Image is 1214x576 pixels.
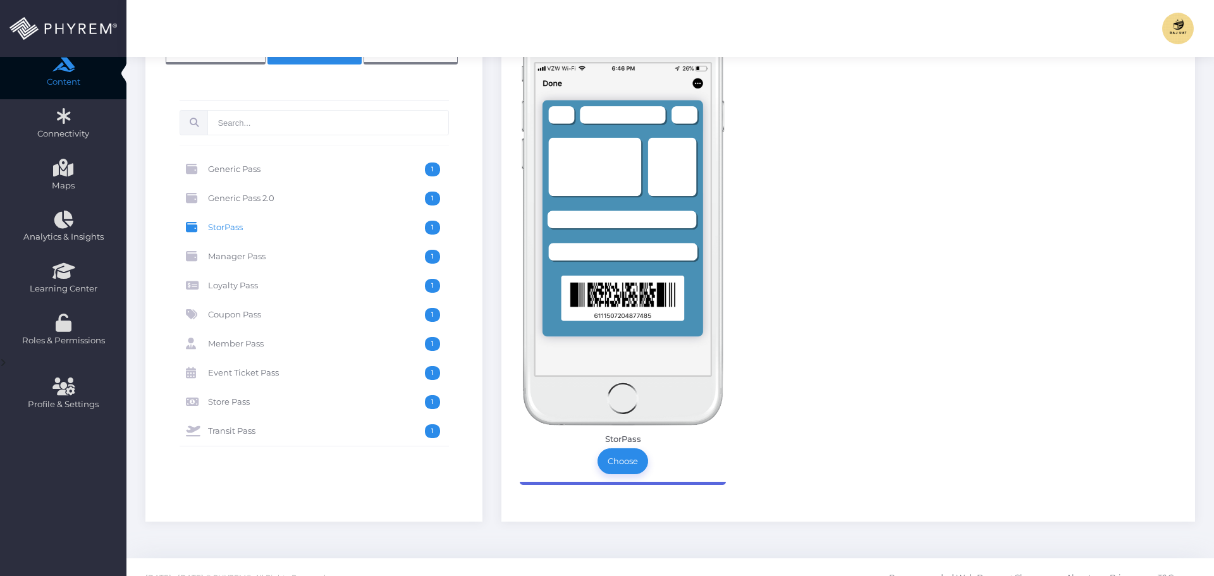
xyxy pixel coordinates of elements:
[52,180,75,192] span: Maps
[8,334,118,347] span: Roles & Permissions
[425,424,441,438] span: 1
[28,398,99,411] span: Profile & Settings
[425,192,441,205] span: 1
[180,300,449,329] a: Coupon Pass 1
[538,434,708,444] h6: StorPass
[208,162,425,176] span: Generic Pass
[208,279,425,293] span: Loyalty Pass
[425,221,441,235] span: 1
[425,279,441,293] span: 1
[180,358,449,388] a: Event Ticket Pass 1
[425,366,441,380] span: 1
[8,283,118,295] span: Learning Center
[208,366,425,380] span: Event Ticket Pass
[180,242,449,271] a: Manager Pass 1
[180,417,449,446] a: Transit Pass 1
[425,162,441,176] span: 1
[598,448,648,474] a: Choose
[180,155,449,184] a: Generic Pass 1
[180,213,449,242] a: StorPass 1
[180,388,449,417] a: Store Pass 1
[8,128,118,140] span: Connectivity
[180,271,449,300] a: Loyalty Pass 1
[208,308,425,322] span: Coupon Pass
[8,76,118,89] span: Content
[425,337,441,351] span: 1
[180,329,449,358] a: Member Pass 1
[208,337,425,351] span: Member Pass
[425,308,441,322] span: 1
[208,395,425,409] span: Store Pass
[208,192,425,205] span: Generic Pass 2.0
[207,110,448,135] input: Search...
[425,250,441,264] span: 1
[425,395,441,409] span: 1
[208,424,425,438] span: Transit Pass
[208,221,425,235] span: StorPass
[208,250,425,264] span: Manager Pass
[8,231,118,243] span: Analytics & Insights
[180,184,449,213] a: Generic Pass 2.0 1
